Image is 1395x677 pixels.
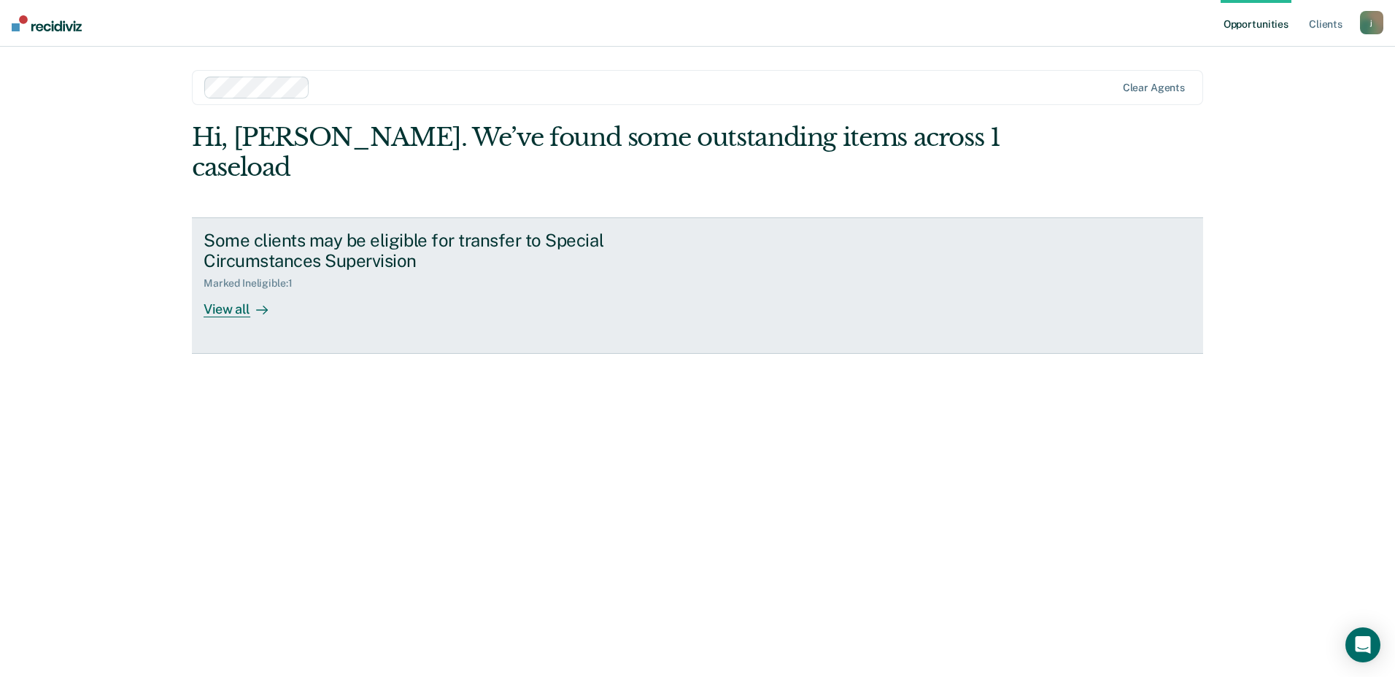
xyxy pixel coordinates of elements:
a: Some clients may be eligible for transfer to Special Circumstances SupervisionMarked Ineligible:1... [192,217,1203,354]
div: Hi, [PERSON_NAME]. We’ve found some outstanding items across 1 caseload [192,123,1001,182]
img: Recidiviz [12,15,82,31]
button: j [1360,11,1383,34]
div: Open Intercom Messenger [1345,627,1380,662]
div: View all [204,290,285,318]
div: Some clients may be eligible for transfer to Special Circumstances Supervision [204,230,716,272]
div: Marked Ineligible : 1 [204,277,304,290]
div: Clear agents [1123,82,1185,94]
